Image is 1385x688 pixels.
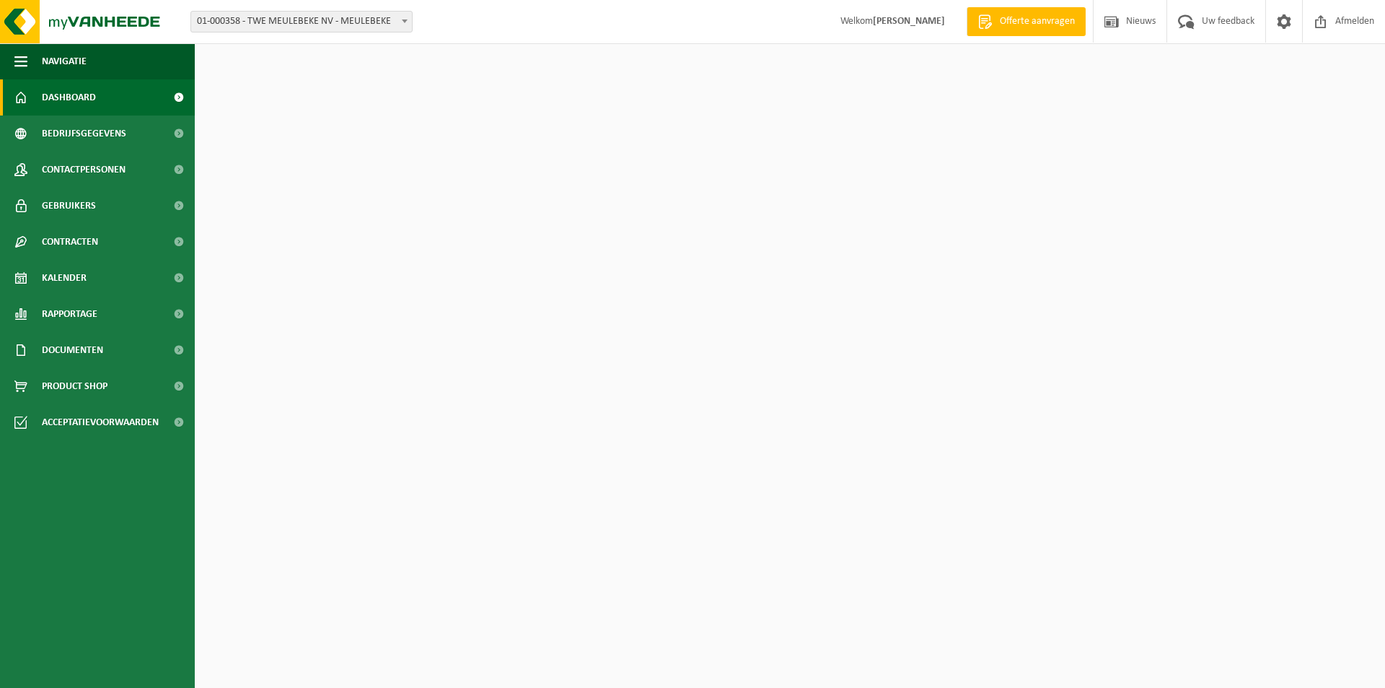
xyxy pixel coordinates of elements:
span: Dashboard [42,79,96,116]
span: Acceptatievoorwaarden [42,404,159,440]
span: Bedrijfsgegevens [42,116,126,152]
span: Contracten [42,224,98,260]
span: Offerte aanvragen [996,14,1078,29]
span: Kalender [42,260,87,296]
span: Navigatie [42,43,87,79]
span: Gebruikers [42,188,96,224]
span: Rapportage [42,296,97,332]
span: 01-000358 - TWE MEULEBEKE NV - MEULEBEKE [190,11,413,32]
span: Documenten [42,332,103,368]
span: Contactpersonen [42,152,126,188]
span: Product Shop [42,368,107,404]
strong: [PERSON_NAME] [873,16,945,27]
a: Offerte aanvragen [967,7,1086,36]
span: 01-000358 - TWE MEULEBEKE NV - MEULEBEKE [191,12,412,32]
